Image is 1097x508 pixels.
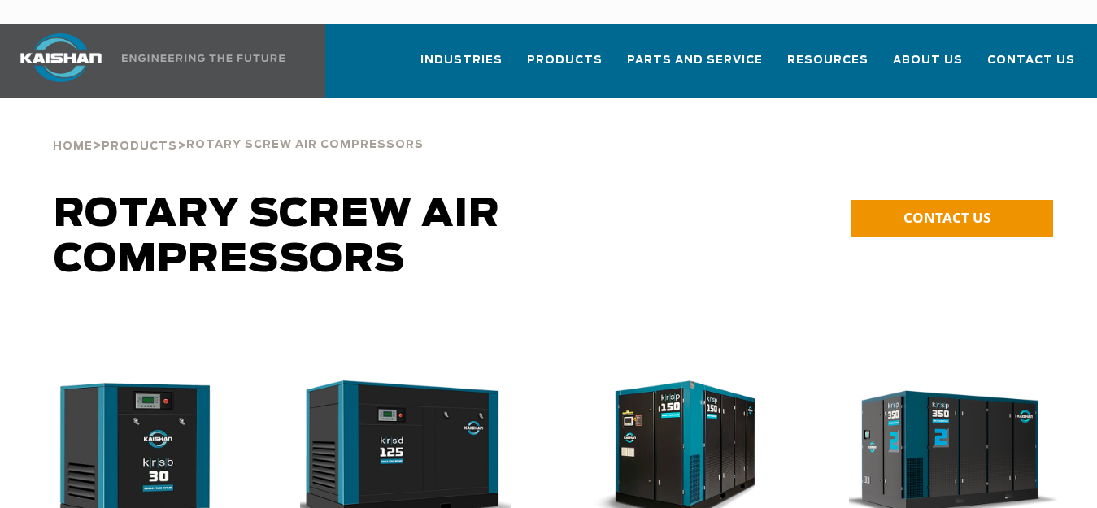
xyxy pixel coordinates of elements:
[627,39,763,94] a: Parts and Service
[627,51,763,70] span: Parts and Service
[53,98,424,159] div: > >
[54,195,500,280] span: Rotary Screw Air Compressors
[787,39,868,94] a: Resources
[987,51,1075,70] span: Contact Us
[53,141,93,152] span: Home
[527,39,603,94] a: Products
[893,39,963,94] a: About Us
[893,51,963,70] span: About Us
[527,51,603,70] span: Products
[53,138,93,153] a: Home
[186,140,424,150] span: Rotary Screw Air Compressors
[903,208,990,227] span: CONTACT US
[787,51,868,70] span: Resources
[420,39,503,94] a: Industries
[102,141,177,152] span: Products
[102,138,177,153] a: Products
[987,39,1075,94] a: Contact Us
[851,200,1053,237] a: CONTACT US
[122,54,285,62] img: Engineering the future
[420,51,503,70] span: Industries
